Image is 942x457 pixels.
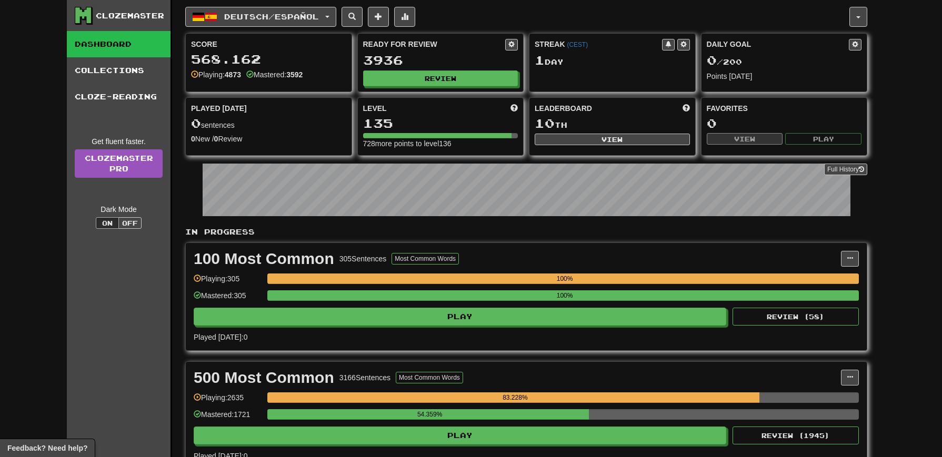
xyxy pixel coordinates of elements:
button: Review (58) [733,308,859,326]
div: Mastered: 305 [194,290,262,308]
div: Mastered: [246,69,303,80]
button: Most Common Words [392,253,459,265]
div: Mastered: 1721 [194,409,262,426]
a: Dashboard [67,31,171,57]
button: Deutsch/Español [185,7,336,27]
button: Off [118,217,142,229]
span: / 200 [707,57,742,66]
span: 0 [707,53,717,67]
span: 10 [535,116,555,130]
button: Review [363,70,518,86]
div: Day [535,54,690,67]
div: Daily Goal [707,39,849,50]
div: sentences [191,117,346,130]
span: Played [DATE]: 0 [194,333,247,341]
div: Points [DATE] [707,71,862,82]
button: Review (1945) [733,426,859,444]
div: Playing: [191,69,241,80]
div: 54.359% [270,409,589,420]
div: 100% [270,290,859,301]
strong: 0 [214,135,218,143]
span: Played [DATE] [191,103,247,114]
button: Search sentences [342,7,363,27]
button: View [707,133,783,145]
strong: 3592 [286,70,303,79]
div: Streak [535,39,662,49]
button: Full History [824,164,867,175]
a: (CEST) [567,41,588,48]
div: 305 Sentences [339,253,387,264]
button: View [535,134,690,145]
div: 3166 Sentences [339,372,390,383]
span: Leaderboard [535,103,592,114]
span: 1 [535,53,545,67]
button: Play [785,133,861,145]
div: 3936 [363,54,518,67]
div: 0 [707,117,862,130]
div: 83.228% [270,392,759,403]
div: 728 more points to level 136 [363,138,518,149]
div: New / Review [191,134,346,144]
span: Level [363,103,387,114]
button: Add sentence to collection [368,7,389,27]
button: Play [194,426,726,444]
button: Play [194,308,726,326]
div: 500 Most Common [194,370,334,385]
button: More stats [394,7,415,27]
p: In Progress [185,227,867,237]
div: 100% [270,273,859,284]
a: ClozemasterPro [75,149,163,178]
button: On [96,217,119,229]
div: Playing: 305 [194,273,262,291]
strong: 0 [191,135,195,143]
div: Dark Mode [75,204,163,215]
div: Playing: 2635 [194,392,262,410]
div: 100 Most Common [194,251,334,267]
div: Score [191,39,346,49]
div: th [535,117,690,130]
div: 568.162 [191,53,346,66]
span: Open feedback widget [7,443,87,453]
a: Cloze-Reading [67,84,171,110]
span: 0 [191,116,201,130]
div: Clozemaster [96,11,164,21]
div: Favorites [707,103,862,114]
span: Score more points to level up [510,103,518,114]
button: Most Common Words [396,372,463,383]
div: 135 [363,117,518,130]
span: This week in points, UTC [683,103,690,114]
a: Collections [67,57,171,84]
div: Ready for Review [363,39,506,49]
strong: 4873 [225,70,241,79]
span: Deutsch / Español [224,12,319,21]
div: Get fluent faster. [75,136,163,147]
